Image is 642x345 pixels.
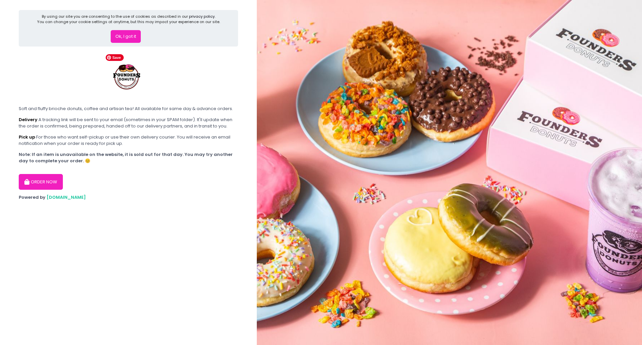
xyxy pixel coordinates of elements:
div: By using our site you are consenting to the use of cookies as described in our You can change you... [37,14,220,25]
button: Ok, I got it [111,30,141,43]
b: Delivery [19,116,37,123]
div: For those who want self-pickup or use their own delivery courier. You will receive an email notif... [19,134,238,147]
b: Pick up [19,134,35,140]
button: ORDER NOW [19,174,63,190]
span: Save [106,54,124,61]
div: Powered by [19,194,238,201]
div: A tracking link will be sent to your email (sometimes in your SPAM folder). It'll update when the... [19,116,238,130]
a: privacy policy. [189,14,215,19]
img: Founders Donuts [102,51,152,101]
div: Soft and fluffy brioche donuts, coffee and artisan tea! All available for same day & advance orders. [19,105,238,112]
a: [DOMAIN_NAME] [46,194,86,200]
div: Note: If an item is unavailable on the website, it is sold out for that day. You may try another ... [19,151,238,164]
